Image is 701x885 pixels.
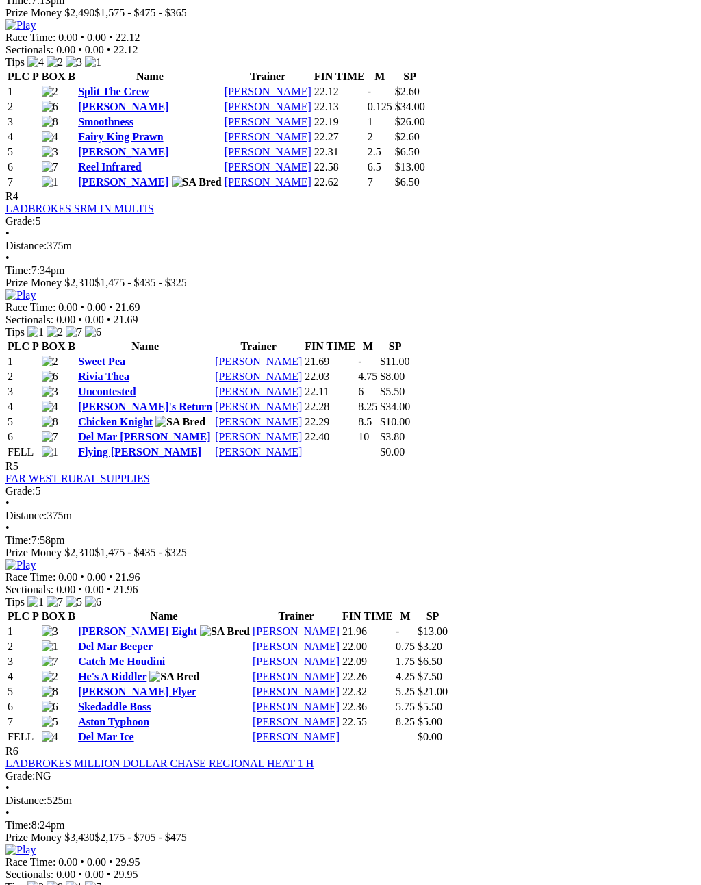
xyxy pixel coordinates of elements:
td: 21.69 [304,355,356,369]
a: Flying [PERSON_NAME] [78,446,201,458]
span: $6.50 [395,176,420,188]
text: - [396,625,399,637]
span: 0.00 [87,571,106,583]
text: 4.25 [396,671,415,682]
img: 2 [42,671,58,683]
span: Time: [5,264,31,276]
span: $7.50 [418,671,442,682]
span: 0.00 [85,869,104,880]
img: Play [5,19,36,32]
span: BOX [42,71,66,82]
text: 2 [368,131,373,142]
span: • [78,869,82,880]
td: 22.03 [304,370,356,384]
td: 2 [7,370,40,384]
span: $1,475 - $435 - $325 [94,277,187,288]
span: $34.00 [395,101,425,112]
span: • [109,32,113,43]
span: Sectionals: [5,314,53,325]
a: FAR WEST RURAL SUPPLIES [5,473,150,484]
span: 0.00 [58,301,77,313]
span: $5.50 [380,386,405,397]
span: P [32,71,39,82]
text: 8.25 [358,401,377,412]
a: [PERSON_NAME] [215,371,302,382]
a: Uncontested [78,386,136,397]
td: 22.00 [342,640,394,653]
span: R6 [5,745,18,757]
a: [PERSON_NAME] [253,671,340,682]
td: 5 [7,685,40,699]
img: 4 [42,131,58,143]
a: [PERSON_NAME] [215,416,302,427]
span: 0.00 [87,301,106,313]
td: 22.19 [314,115,366,129]
td: 4 [7,400,40,414]
span: 29.95 [116,856,140,868]
img: 8 [42,116,58,128]
img: 1 [85,56,101,68]
span: B [68,71,75,82]
img: SA Bred [172,176,222,188]
img: 8 [42,686,58,698]
a: Split The Crew [78,86,149,97]
img: 6 [85,326,101,338]
div: NG [5,770,696,782]
span: Sectionals: [5,44,53,55]
a: LADBROKES MILLION DOLLAR CHASE REGIONAL HEAT 1 H [5,758,314,769]
img: 3 [66,56,82,68]
a: [PERSON_NAME] Eight [78,625,197,637]
td: 6 [7,700,40,714]
span: 0.00 [56,584,75,595]
a: [PERSON_NAME] [253,686,340,697]
img: 7 [42,431,58,443]
div: Prize Money $3,430 [5,832,696,844]
a: Del Mar Beeper [78,640,153,652]
span: Distance: [5,795,47,806]
img: 7 [47,596,63,608]
td: FELL [7,445,40,459]
div: 7:34pm [5,264,696,277]
th: Trainer [252,610,340,623]
a: LADBROKES SRM IN MULTIS [5,203,154,214]
img: 8 [42,416,58,428]
span: • [5,497,10,509]
span: • [5,807,10,819]
td: 6 [7,430,40,444]
span: R5 [5,460,18,472]
th: SP [394,70,426,84]
td: 6 [7,160,40,174]
td: 22.13 [314,100,366,114]
span: 21.69 [116,301,140,313]
div: 375m [5,240,696,252]
div: Prize Money $2,310 [5,547,696,559]
span: • [78,44,82,55]
td: 2 [7,100,40,114]
text: 2.5 [368,146,381,158]
th: SP [417,610,448,623]
span: $11.00 [380,356,409,367]
img: 1 [42,176,58,188]
img: 1 [27,596,44,608]
a: Del Mar [PERSON_NAME] [78,431,210,442]
td: 22.27 [314,130,366,144]
span: $2.60 [395,86,420,97]
td: 22.40 [304,430,356,444]
img: 2 [42,86,58,98]
div: Prize Money $2,310 [5,277,696,289]
span: • [78,584,82,595]
a: [PERSON_NAME] [215,386,302,397]
a: [PERSON_NAME] [253,625,340,637]
img: SA Bred [149,671,199,683]
text: 6 [358,386,364,397]
span: $2.60 [395,131,420,142]
span: $6.50 [418,656,442,667]
a: Sweet Pea [78,356,125,367]
span: • [107,44,111,55]
a: [PERSON_NAME] [253,656,340,667]
td: 22.09 [342,655,394,669]
img: 1 [42,446,58,458]
img: 1 [42,640,58,653]
td: 3 [7,385,40,399]
td: 22.36 [342,700,394,714]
